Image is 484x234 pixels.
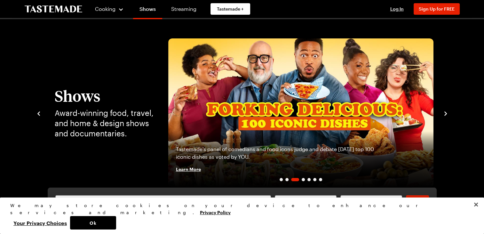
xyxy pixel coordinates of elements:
span: Learn More [176,166,201,172]
span: Go to slide 1 [280,178,283,181]
a: Shows [133,1,162,19]
div: 3 / 7 [168,38,433,188]
img: Forking Delicious: 100 Iconic Dishes [168,38,433,188]
button: Shows [340,195,402,209]
p: Award-winning food, travel, and home & design shows and documentaries. [55,108,155,139]
span: Go to slide 7 [319,178,322,181]
button: navigate to next item [442,109,449,117]
div: We may store cookies on your device to enhance our services and marketing. [10,202,468,216]
button: Sign Up for FREE [414,3,460,15]
span: Go to slide 6 [313,178,316,181]
button: Ok [70,216,116,230]
a: Tastemade + [210,3,250,15]
span: Cooking [95,6,115,12]
button: Your Privacy Choices [10,216,70,230]
a: Forking Delicious: 100 Iconic DishesTastemade's panel of comedians and food icons judge and debat... [168,38,433,188]
input: Search [55,195,271,209]
span: Go to slide 4 [302,178,305,181]
span: Go to slide 2 [285,178,289,181]
div: Privacy [10,202,468,230]
button: Log In [384,6,410,12]
button: Close [469,198,483,212]
a: filters [406,195,429,209]
span: Tastemade + [217,6,244,12]
a: More information about your privacy, opens in a new tab [200,209,231,215]
span: Log In [390,6,404,12]
button: Cooking [95,1,124,17]
p: Tastemade's panel of comedians and food icons judge and debate [DATE] top 100 iconic dishes as vo... [176,145,376,161]
span: Go to slide 5 [307,178,311,181]
h1: Shows [55,87,155,104]
button: Category [275,195,337,209]
a: To Tastemade Home Page [25,5,82,13]
span: Go to slide 3 [291,178,299,181]
span: Sign Up for FREE [419,6,455,12]
button: navigate to previous item [36,109,42,117]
